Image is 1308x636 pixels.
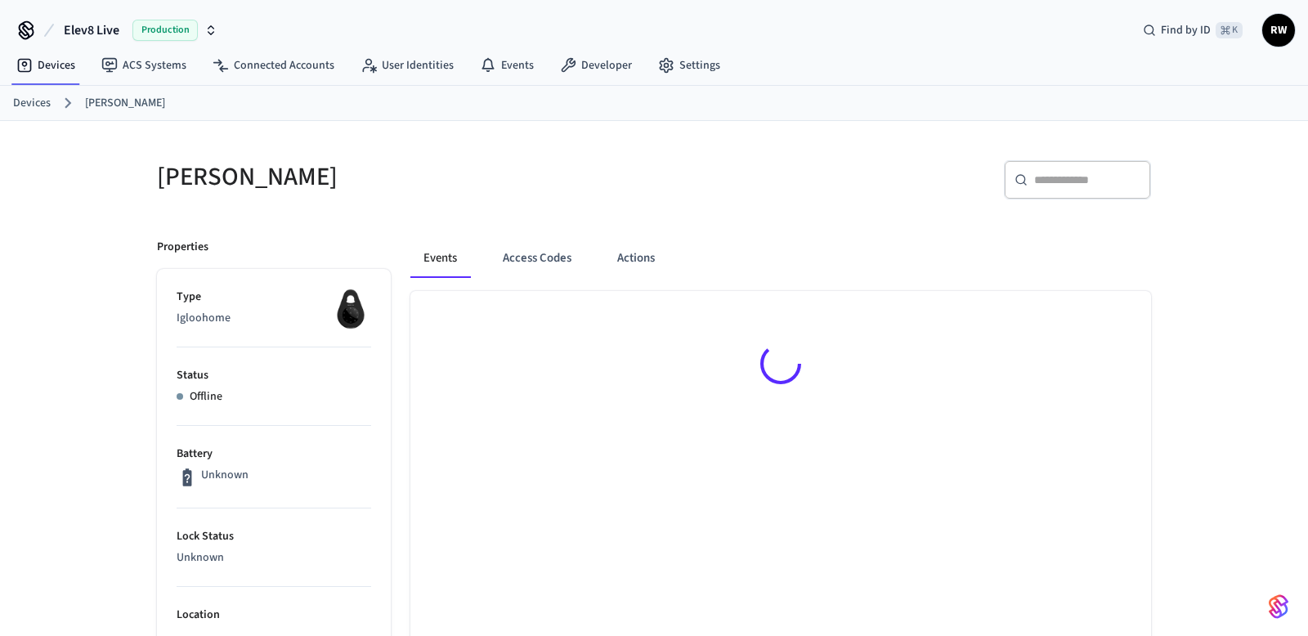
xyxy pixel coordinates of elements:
[1262,14,1295,47] button: RW
[604,239,668,278] button: Actions
[190,388,222,405] p: Offline
[132,20,198,41] span: Production
[645,51,733,80] a: Settings
[330,289,371,329] img: igloohome_igke
[177,289,371,306] p: Type
[201,467,249,484] p: Unknown
[177,367,371,384] p: Status
[1161,22,1211,38] span: Find by ID
[88,51,199,80] a: ACS Systems
[1130,16,1256,45] div: Find by ID⌘ K
[177,310,371,327] p: Igloohome
[64,20,119,40] span: Elev8 Live
[467,51,547,80] a: Events
[177,607,371,624] p: Location
[13,95,51,112] a: Devices
[177,549,371,567] p: Unknown
[199,51,347,80] a: Connected Accounts
[157,160,644,194] h5: [PERSON_NAME]
[177,528,371,545] p: Lock Status
[1269,593,1288,620] img: SeamLogoGradient.69752ec5.svg
[410,239,1151,278] div: ant example
[490,239,585,278] button: Access Codes
[85,95,165,112] a: [PERSON_NAME]
[1216,22,1243,38] span: ⌘ K
[177,446,371,463] p: Battery
[1264,16,1293,45] span: RW
[547,51,645,80] a: Developer
[3,51,88,80] a: Devices
[347,51,467,80] a: User Identities
[157,239,208,256] p: Properties
[410,239,470,278] button: Events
